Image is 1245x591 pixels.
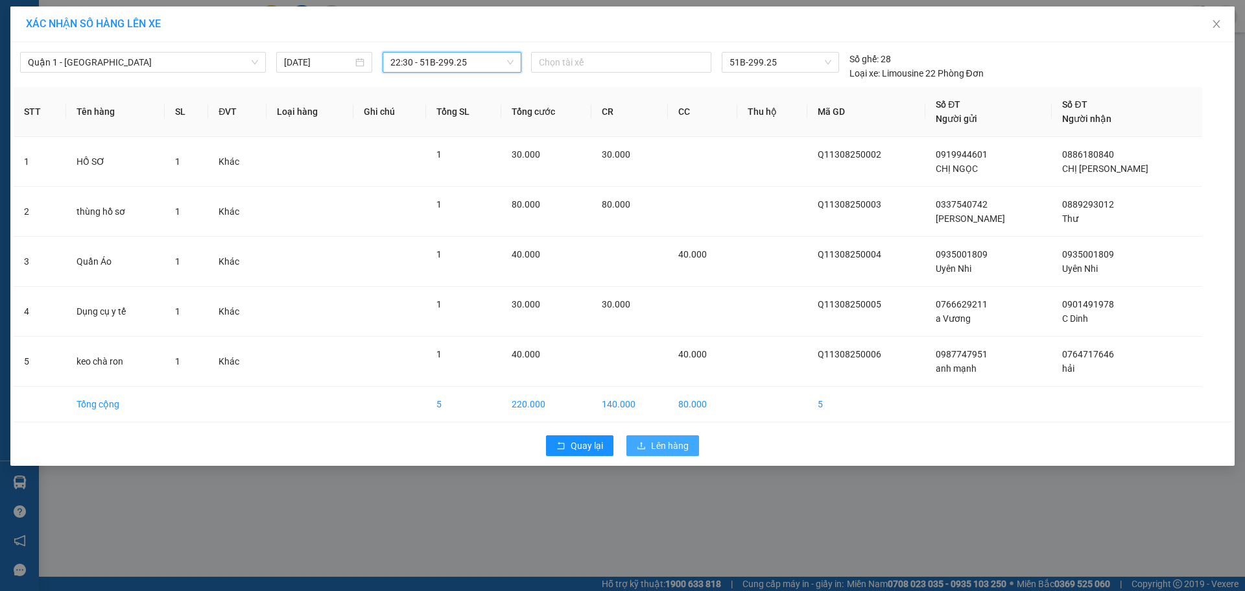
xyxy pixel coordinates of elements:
span: 40.000 [512,349,540,359]
th: CR [591,87,668,137]
span: 40.000 [678,349,707,359]
span: Số ĐT [1062,99,1087,110]
span: Uyên Nhi [1062,263,1098,274]
span: 1 [175,306,180,317]
td: 80.000 [668,387,737,422]
li: Bình Minh Tải [6,6,188,31]
span: 51B-299.25 [729,53,831,72]
th: Tên hàng [66,87,165,137]
span: 1 [436,349,442,359]
td: 5 [807,387,925,422]
span: 40.000 [678,249,707,259]
button: Close [1198,6,1235,43]
td: Quần Áo [66,237,165,287]
span: 80.000 [512,199,540,210]
span: 0337540742 [936,199,988,210]
span: 30.000 [512,299,540,309]
span: 30.000 [602,149,630,160]
th: Tổng cước [501,87,591,137]
td: 4 [14,287,66,337]
td: 140.000 [591,387,668,422]
td: 220.000 [501,387,591,422]
th: CC [668,87,737,137]
th: Ghi chú [353,87,426,137]
span: XÁC NHẬN SỐ HÀNG LÊN XE [26,18,161,30]
span: Số ĐT [936,99,960,110]
th: Loại hàng [267,87,353,137]
span: Người gửi [936,114,977,124]
td: 1 [14,137,66,187]
span: 40.000 [512,249,540,259]
span: CHỊ NGỌC [936,163,978,174]
td: HỒ SƠ [66,137,165,187]
span: close [1211,19,1222,29]
span: Q11308250003 [818,199,881,210]
img: logo.jpg [6,6,52,52]
span: C Dinh [1062,313,1088,324]
span: Q11308250002 [818,149,881,160]
td: Tổng cộng [66,387,165,422]
span: 30.000 [512,149,540,160]
span: 0935001809 [1062,249,1114,259]
th: Thu hộ [737,87,807,137]
td: Khác [208,187,267,237]
span: Q11308250005 [818,299,881,309]
span: 30.000 [602,299,630,309]
span: 0889293012 [1062,199,1114,210]
span: 1 [436,199,442,210]
td: Dụng cụ y tế [66,287,165,337]
div: Limousine 22 Phòng Đơn [849,66,984,80]
td: thùng hồ sơ [66,187,165,237]
span: [PERSON_NAME] [936,213,1005,224]
div: 28 [849,52,891,66]
span: Q11308250004 [818,249,881,259]
td: Khác [208,287,267,337]
span: 80.000 [602,199,630,210]
td: 2 [14,187,66,237]
td: Khác [208,237,267,287]
span: Quay lại [571,439,603,453]
th: SL [165,87,208,137]
span: 1 [436,299,442,309]
span: 0987747951 [936,349,988,359]
span: CHỊ [PERSON_NAME] [1062,163,1148,174]
th: ĐVT [208,87,267,137]
td: keo chà ron [66,337,165,387]
span: 22:30 - 51B-299.25 [390,53,514,72]
span: Số ghế: [849,52,879,66]
span: 0919944601 [936,149,988,160]
td: 5 [426,387,501,422]
span: a Vương [936,313,971,324]
span: 1 [175,356,180,367]
span: rollback [556,441,565,452]
span: Quận 1 - Nha Trang [28,53,258,72]
span: Loại xe: [849,66,880,80]
th: Tổng SL [426,87,501,137]
span: 1 [175,206,180,217]
td: Khác [208,137,267,187]
span: anh mạnh [936,363,977,374]
span: hải [1062,363,1074,374]
td: Khác [208,337,267,387]
span: 0886180840 [1062,149,1114,160]
td: 5 [14,337,66,387]
span: Người nhận [1062,114,1111,124]
input: 13/08/2025 [284,55,353,69]
button: uploadLên hàng [626,435,699,456]
span: Lên hàng [651,439,689,453]
span: Uyên Nhi [936,263,971,274]
td: 3 [14,237,66,287]
button: rollbackQuay lại [546,435,613,456]
span: Q11308250006 [818,349,881,359]
span: upload [637,441,646,452]
span: 0766629211 [936,299,988,309]
span: 0764717646 [1062,349,1114,359]
th: STT [14,87,66,137]
span: 1 [436,249,442,259]
th: Mã GD [807,87,925,137]
span: 1 [175,156,180,167]
span: 0935001809 [936,249,988,259]
span: 0901491978 [1062,299,1114,309]
li: VP [GEOGRAPHIC_DATA] [6,55,89,98]
span: Thư [1062,213,1078,224]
